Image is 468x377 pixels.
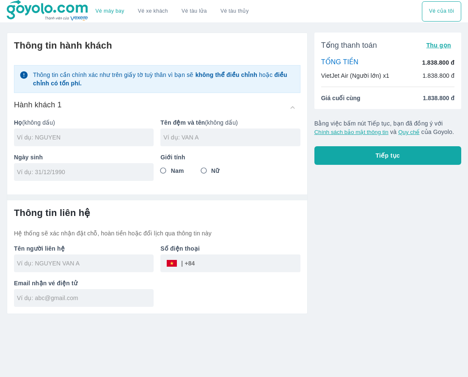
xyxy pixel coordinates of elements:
p: 1.838.800 đ [422,71,454,80]
input: Ví dụ: NGUYEN VAN A [17,259,154,268]
p: Bằng việc bấm nút Tiếp tục, bạn đã đồng ý với và của Goyolo. [314,119,461,136]
span: Nam [171,167,184,175]
div: choose transportation mode [89,1,256,22]
b: Tên người liên hệ [14,245,65,252]
b: Họ [14,119,22,126]
p: (không dấu) [160,118,300,127]
p: TỔNG TIỀN [321,58,358,67]
button: Chính sách bảo mật thông tin [314,129,388,135]
button: Vé của tôi [422,1,461,22]
span: Thu gọn [426,42,451,49]
span: Giá cuối cùng [321,94,361,102]
button: Vé tàu thủy [214,1,256,22]
b: Email nhận vé điện tử [14,280,77,287]
input: Ví dụ: VAN A [163,133,300,142]
a: Vé máy bay [96,8,124,14]
div: choose transportation mode [422,1,461,22]
h6: Thông tin hành khách [14,40,300,52]
p: VietJet Air (Người lớn) x1 [321,71,389,80]
p: 1.838.800 đ [422,58,454,67]
span: Nữ [211,167,219,175]
a: Vé xe khách [138,8,168,14]
input: Ví dụ: abc@gmail.com [17,294,154,302]
button: Tiếp tục [314,146,461,165]
button: Quy chế [398,129,419,135]
button: Thu gọn [423,39,454,51]
input: Ví dụ: NGUYEN [17,133,154,142]
p: (không dấu) [14,118,154,127]
input: Ví dụ: 31/12/1990 [17,168,145,176]
p: Thông tin cần chính xác như trên giấy tờ tuỳ thân vì bạn sẽ hoặc [33,71,295,87]
span: Tiếp tục [375,151,400,160]
span: Tổng thanh toán [321,40,377,50]
a: Vé tàu lửa [175,1,214,22]
b: Số điện thoại [160,245,200,252]
b: Tên đệm và tên [160,119,205,126]
p: Hệ thống sẽ xác nhận đặt chỗ, hoàn tiền hoặc đổi lịch qua thông tin này [14,229,300,238]
h6: Hành khách 1 [14,100,62,110]
span: 1.838.800 đ [423,94,454,102]
strong: không thể điều chỉnh [195,71,257,78]
h6: Thông tin liên hệ [14,207,300,219]
p: Ngày sinh [14,153,154,161]
p: Giới tính [160,153,300,161]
